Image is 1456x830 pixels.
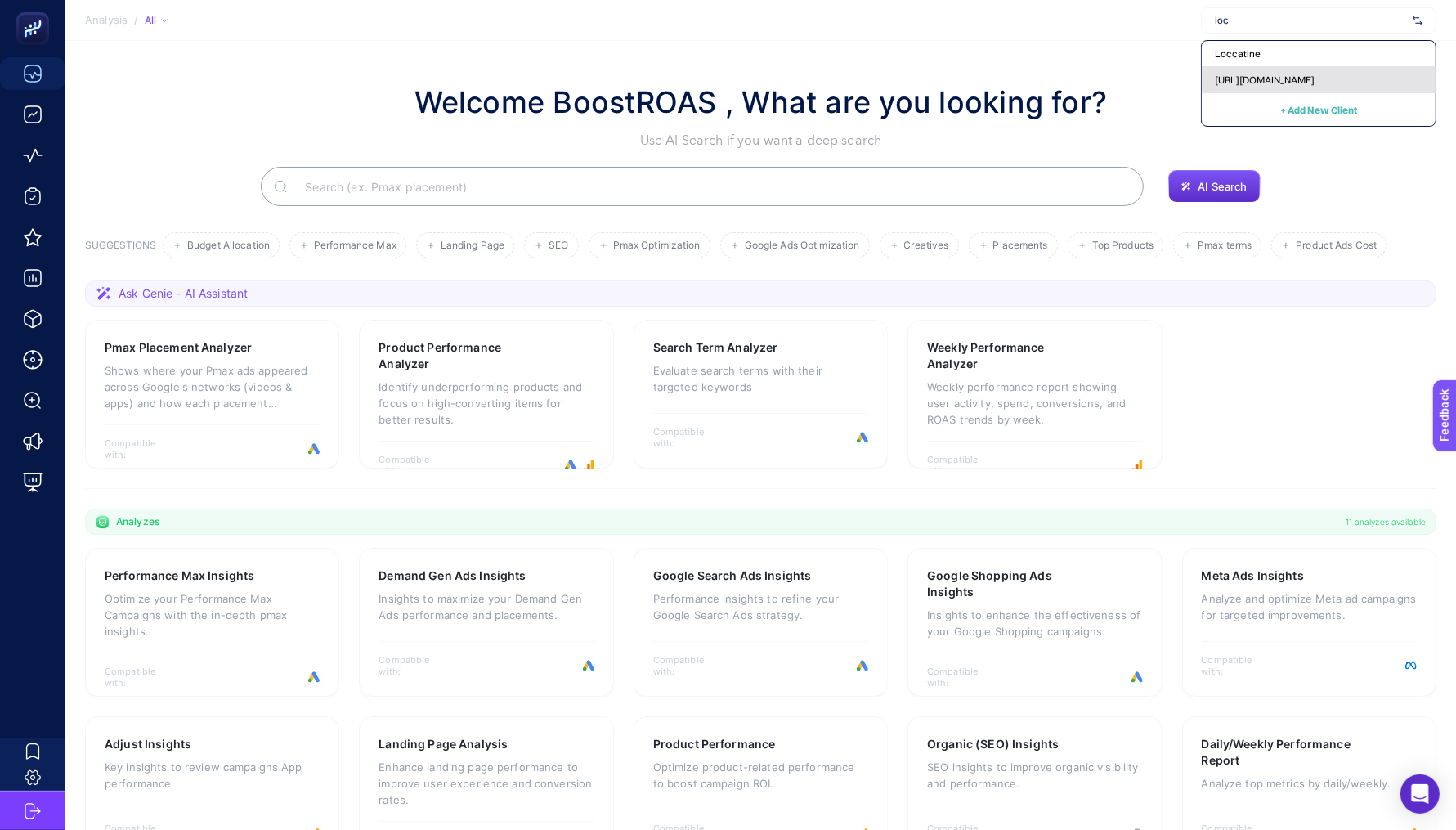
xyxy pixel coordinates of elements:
p: Key insights to review campaigns App performance [105,759,320,792]
h3: Google Shopping Ads Insights [927,568,1091,600]
h3: Organic (SEO) Insights [927,736,1059,752]
button: + Add New Client [1280,100,1357,119]
p: Identify underperforming products and focus on high-converting items for better results. [379,379,594,428]
span: Compatible with: [379,654,452,677]
p: Insights to enhance the effectiveness of your Google Shopping campaigns. [927,607,1142,639]
p: Enhance landing page performance to improve user experience and conversion rates. [379,759,594,808]
h3: Google Search Ads Insights [653,568,812,584]
input: Search [292,164,1131,209]
h3: Meta Ads Insights [1202,568,1304,584]
span: Loccatine [1215,47,1261,61]
p: Evaluate search terms with their targeted keywords [653,362,868,395]
a: Search Term AnalyzerEvaluate search terms with their targeted keywordsCompatible with: [634,320,888,469]
h1: Welcome BoostROAS , What are you looking for? [414,80,1108,124]
p: Performance insights to refine your Google Search Ads strategy. [653,590,868,623]
a: Google Shopping Ads InsightsInsights to enhance the effectiveness of your Google Shopping campaig... [907,548,1162,697]
span: Compatible with: [105,666,178,689]
a: Meta Ads InsightsAnalyze and optimize Meta ad campaigns for targeted improvements.Compatible with: [1182,548,1436,697]
span: Compatible with: [653,654,727,677]
p: Use AI Search if you want a deep search [414,131,1108,150]
button: AI Search [1168,170,1260,203]
h3: Adjust Insights [105,736,191,752]
p: Optimize your Performance Max Campaigns with the in-depth pmax insights. [105,590,320,639]
h3: Demand Gen Ads Insights [379,568,526,584]
span: Compatible with: [1202,654,1275,677]
a: Demand Gen Ads InsightsInsights to maximize your Demand Gen Ads performance and placements.Compat... [359,548,613,697]
span: SEO [549,240,568,252]
span: Feedback [10,5,62,18]
span: Compatible with: [927,666,1001,689]
p: SEO insights to improve organic visibility and performance. [927,759,1142,792]
span: [URL][DOMAIN_NAME] [1215,74,1315,87]
h3: SUGGESTIONS [85,239,156,258]
h3: Product Performance Analyzer [379,339,542,372]
span: Compatible with: [105,437,178,460]
span: Analyzes [116,515,159,528]
span: Compatible with: [379,454,452,477]
span: Ask Genie - AI Assistant [119,285,248,302]
input: Loccatine [1215,14,1406,27]
span: / [134,13,138,26]
span: Top Products [1092,240,1154,252]
span: Compatible with: [653,426,727,449]
p: Shows where your Pmax ads appeared across Google's networks (videos & apps) and how each placemen... [105,362,320,411]
span: Budget Allocation [187,240,270,252]
a: Weekly Performance AnalyzerWeekly performance report showing user activity, spend, conversions, a... [907,320,1162,469]
a: Pmax Placement AnalyzerShows where your Pmax ads appeared across Google's networks (videos & apps... [85,320,339,469]
span: + Add New Client [1280,104,1357,116]
div: Open Intercom Messenger [1400,774,1440,814]
a: Product Performance AnalyzerIdentify underperforming products and focus on high-converting items ... [359,320,613,469]
span: Creatives [904,240,949,252]
h3: Daily/Weekly Performance Report [1202,736,1367,769]
p: Optimize product-related performance to boost campaign ROI. [653,759,868,792]
h3: Landing Page Analysis [379,736,508,752]
p: Analyze and optimize Meta ad campaigns for targeted improvements. [1202,590,1417,623]
h3: Pmax Placement Analyzer [105,339,252,356]
p: Weekly performance report showing user activity, spend, conversions, and ROAS trends by week. [927,379,1142,428]
span: Compatible with: [927,454,1001,477]
span: Placements [993,240,1048,252]
a: Google Search Ads InsightsPerformance insights to refine your Google Search Ads strategy.Compatib... [634,548,888,697]
h3: Product Performance [653,736,776,752]
span: Google Ads Optimization [745,240,860,252]
p: Analyze top metrics by daily/weekly. [1202,775,1417,792]
a: Performance Max InsightsOptimize your Performance Max Campaigns with the in-depth pmax insights.C... [85,548,339,697]
span: Analysis [85,14,128,27]
span: Performance Max [314,240,396,252]
span: Landing Page [441,240,504,252]
p: Insights to maximize your Demand Gen Ads performance and placements. [379,590,594,623]
h3: Weekly Performance Analyzer [927,339,1091,372]
h3: Performance Max Insights [105,568,254,584]
span: Pmax Optimization [613,240,701,252]
span: Product Ads Cost [1296,240,1377,252]
span: Pmax terms [1198,240,1252,252]
h3: Search Term Analyzer [653,339,778,356]
span: 11 analyzes available [1346,515,1426,528]
span: AI Search [1198,180,1247,193]
img: svg%3e [1413,12,1422,29]
div: All [145,14,168,27]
